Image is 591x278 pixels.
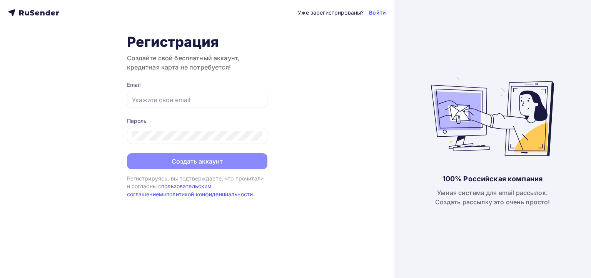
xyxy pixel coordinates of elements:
[127,33,267,50] h1: Регистрация
[369,9,386,17] a: Войти
[435,188,550,207] div: Умная система для email рассылок. Создать рассылку это очень просто!
[127,153,267,169] button: Создать аккаунт
[127,183,212,197] a: пользовательским соглашением
[127,117,267,125] div: Пароль
[442,174,543,184] div: 100% Российская компания
[127,175,267,198] div: Регистрируясь, вы подтверждаете, что прочитали и согласны с и .
[127,53,267,72] h3: Создайте свой бесплатный аккаунт, кредитная карта не потребуется!
[132,95,262,104] input: Укажите свой email
[127,81,267,89] div: Email
[166,191,253,197] a: политикой конфиденциальности
[298,9,364,17] div: Уже зарегистрированы?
